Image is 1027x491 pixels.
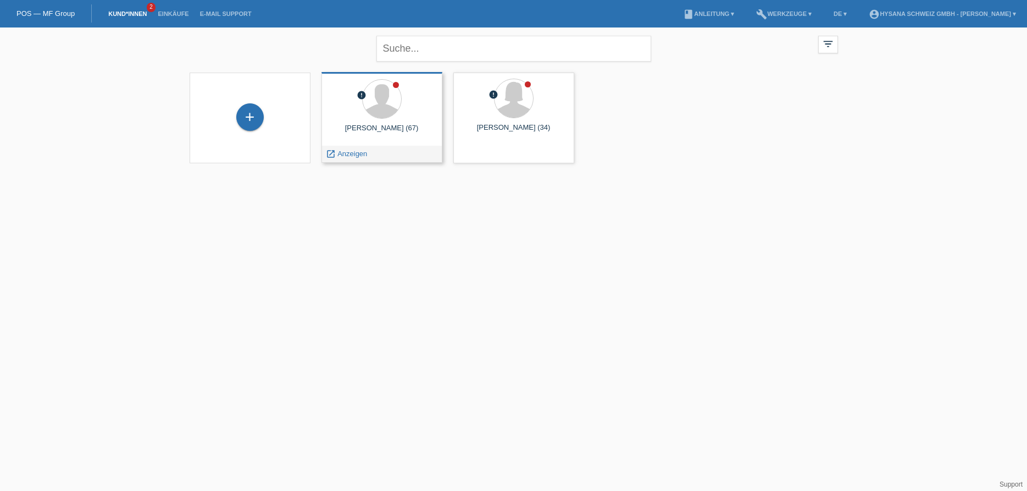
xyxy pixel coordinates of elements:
[1000,481,1023,488] a: Support
[195,10,257,17] a: E-Mail Support
[152,10,194,17] a: Einkäufe
[326,150,368,158] a: launch Anzeigen
[326,149,336,159] i: launch
[822,38,834,50] i: filter_list
[376,36,651,62] input: Suche...
[237,108,263,126] div: Kund*in hinzufügen
[863,10,1022,17] a: account_circleHySaNa Schweiz GmbH - [PERSON_NAME] ▾
[756,9,767,20] i: build
[330,124,434,141] div: [PERSON_NAME] (67)
[488,90,498,100] i: error
[103,10,152,17] a: Kund*innen
[751,10,817,17] a: buildWerkzeuge ▾
[828,10,852,17] a: DE ▾
[16,9,75,18] a: POS — MF Group
[678,10,740,17] a: bookAnleitung ▾
[869,9,880,20] i: account_circle
[337,150,367,158] span: Anzeigen
[488,90,498,101] div: Unbestätigt, in Bearbeitung
[357,90,367,102] div: Zurückgewiesen
[462,123,565,141] div: [PERSON_NAME] (34)
[147,3,156,12] span: 2
[357,90,367,100] i: error
[683,9,694,20] i: book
